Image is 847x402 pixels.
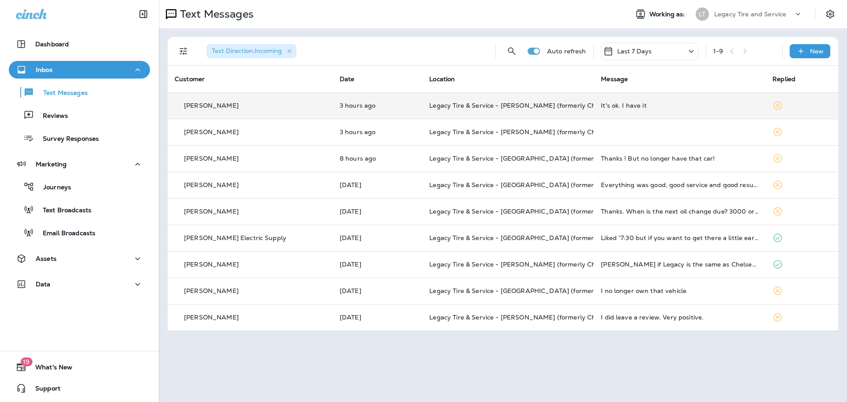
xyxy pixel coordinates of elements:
[340,102,415,109] p: Sep 8, 2025 11:20 AM
[340,287,415,294] p: Sep 3, 2025 11:00 AM
[601,234,758,241] div: Liked “7:30 but if you want to get there a little early maybe 7:15, if i have a technician availa...
[9,129,150,147] button: Survey Responses
[184,181,239,188] p: [PERSON_NAME]
[34,135,99,143] p: Survey Responses
[340,75,355,83] span: Date
[34,229,95,238] p: Email Broadcasts
[696,8,709,21] div: LT
[429,234,678,242] span: Legacy Tire & Service - [GEOGRAPHIC_DATA] (formerly Magic City Tire & Service)
[34,112,68,120] p: Reviews
[26,385,60,395] span: Support
[340,155,415,162] p: Sep 8, 2025 06:17 AM
[36,281,51,288] p: Data
[429,287,678,295] span: Legacy Tire & Service - [GEOGRAPHIC_DATA] (formerly Magic City Tire & Service)
[429,260,642,268] span: Legacy Tire & Service - [PERSON_NAME] (formerly Chelsea Tire Pros)
[547,48,586,55] p: Auto refresh
[20,357,32,366] span: 19
[340,261,415,268] p: Sep 4, 2025 08:08 AM
[601,155,758,162] div: Thanks ! But no longer have that car!
[176,8,254,21] p: Text Messages
[601,287,758,294] div: I no longer own that vehicle
[772,75,795,83] span: Replied
[26,364,72,374] span: What's New
[206,44,296,58] div: Text Direction:Incoming
[184,261,239,268] p: [PERSON_NAME]
[822,6,838,22] button: Settings
[9,155,150,173] button: Marketing
[184,314,239,321] p: [PERSON_NAME]
[429,207,678,215] span: Legacy Tire & Service - [GEOGRAPHIC_DATA] (formerly Magic City Tire & Service)
[601,208,758,215] div: Thanks. When is the next oil change due? 3000 or 5000 miles? There isn't a new sticker or I would...
[9,106,150,124] button: Reviews
[36,66,52,73] p: Inbox
[601,261,758,268] div: Zach if Legacy is the same as Chelsea Tire Pro's, I already did. Thanks!
[175,42,192,60] button: Filters
[601,75,628,83] span: Message
[429,154,678,162] span: Legacy Tire & Service - [GEOGRAPHIC_DATA] (formerly Magic City Tire & Service)
[184,128,239,135] p: [PERSON_NAME]
[429,128,642,136] span: Legacy Tire & Service - [PERSON_NAME] (formerly Chelsea Tire Pros)
[9,83,150,101] button: Text Messages
[810,48,824,55] p: New
[35,41,69,48] p: Dashboard
[34,184,71,192] p: Journeys
[184,208,239,215] p: [PERSON_NAME]
[9,275,150,293] button: Data
[184,287,239,294] p: [PERSON_NAME]
[9,379,150,397] button: Support
[429,75,455,83] span: Location
[340,208,415,215] p: Sep 5, 2025 12:44 PM
[9,177,150,196] button: Journeys
[175,75,205,83] span: Customer
[340,234,415,241] p: Sep 5, 2025 06:29 AM
[340,128,415,135] p: Sep 8, 2025 10:26 AM
[429,181,678,189] span: Legacy Tire & Service - [GEOGRAPHIC_DATA] (formerly Magic City Tire & Service)
[714,11,786,18] p: Legacy Tire and Service
[184,102,239,109] p: [PERSON_NAME]
[184,155,239,162] p: [PERSON_NAME]
[9,200,150,219] button: Text Broadcasts
[9,250,150,267] button: Assets
[9,35,150,53] button: Dashboard
[713,48,723,55] div: 1 - 9
[340,314,415,321] p: Sep 2, 2025 08:10 AM
[649,11,687,18] span: Working as:
[601,102,758,109] div: It's ok. I have it
[601,181,758,188] div: Everything was good, good service and good results. Keep up the good work!
[617,48,652,55] p: Last 7 Days
[36,255,56,262] p: Assets
[9,61,150,79] button: Inbox
[429,313,642,321] span: Legacy Tire & Service - [PERSON_NAME] (formerly Chelsea Tire Pros)
[429,101,642,109] span: Legacy Tire & Service - [PERSON_NAME] (formerly Chelsea Tire Pros)
[34,89,88,98] p: Text Messages
[184,234,286,241] p: [PERSON_NAME] Electric Supply
[34,207,91,215] p: Text Broadcasts
[340,181,415,188] p: Sep 6, 2025 08:17 AM
[9,223,150,242] button: Email Broadcasts
[9,358,150,376] button: 19What's New
[503,42,521,60] button: Search Messages
[36,161,67,168] p: Marketing
[212,47,282,55] span: Text Direction : Incoming
[131,5,156,23] button: Collapse Sidebar
[601,314,758,321] div: I did leave a review. Very positive.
